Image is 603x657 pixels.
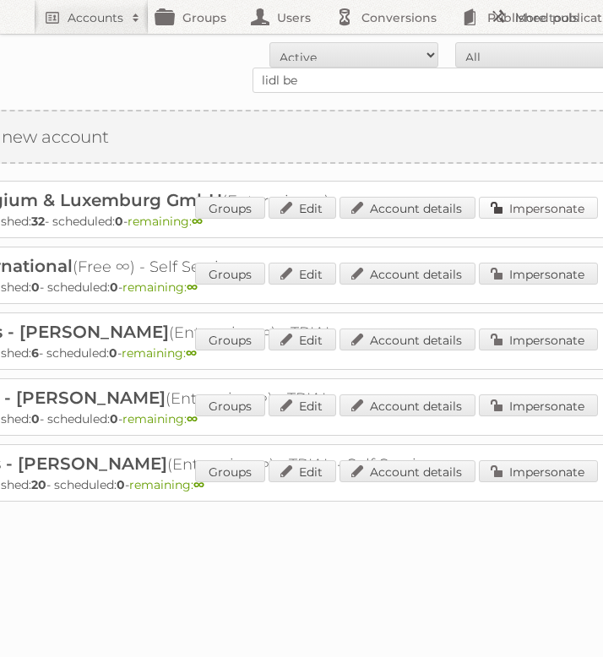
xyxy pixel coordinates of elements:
[110,280,118,295] strong: 0
[187,411,198,426] strong: ∞
[128,214,203,229] span: remaining:
[340,328,475,350] a: Account details
[109,345,117,361] strong: 0
[195,328,265,350] a: Groups
[195,197,265,219] a: Groups
[269,263,336,285] a: Edit
[68,9,123,26] h2: Accounts
[186,345,197,361] strong: ∞
[115,214,123,229] strong: 0
[117,477,125,492] strong: 0
[31,214,45,229] strong: 32
[31,411,40,426] strong: 0
[195,460,265,482] a: Groups
[479,394,598,416] a: Impersonate
[187,280,198,295] strong: ∞
[269,197,336,219] a: Edit
[340,394,475,416] a: Account details
[269,394,336,416] a: Edit
[479,460,598,482] a: Impersonate
[31,345,39,361] strong: 6
[122,345,197,361] span: remaining:
[479,328,598,350] a: Impersonate
[195,263,265,285] a: Groups
[122,411,198,426] span: remaining:
[269,460,336,482] a: Edit
[479,197,598,219] a: Impersonate
[479,263,598,285] a: Impersonate
[110,411,118,426] strong: 0
[192,214,203,229] strong: ∞
[31,477,46,492] strong: 20
[129,477,204,492] span: remaining:
[269,328,336,350] a: Edit
[193,477,204,492] strong: ∞
[122,280,198,295] span: remaining:
[195,394,265,416] a: Groups
[340,197,475,219] a: Account details
[340,263,475,285] a: Account details
[340,460,475,482] a: Account details
[515,9,600,26] h2: More tools
[31,280,40,295] strong: 0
